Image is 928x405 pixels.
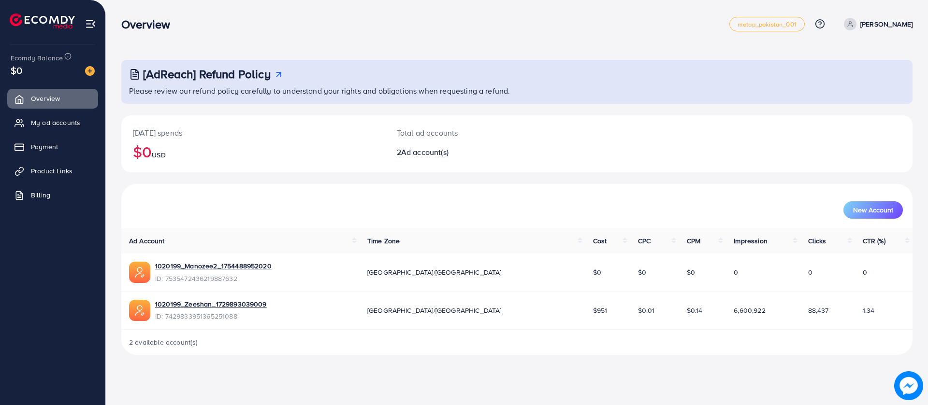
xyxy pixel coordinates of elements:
span: $951 [593,306,608,315]
span: $0.01 [638,306,655,315]
span: CPM [687,236,700,246]
span: $0 [687,267,695,277]
span: $0 [638,267,646,277]
span: ID: 7429833951365251088 [155,311,267,321]
span: CTR (%) [863,236,885,246]
p: [PERSON_NAME] [860,18,913,30]
h2: $0 [133,142,374,161]
span: New Account [853,207,893,213]
span: 88,437 [808,306,829,315]
p: Total ad accounts [397,127,571,139]
img: ic-ads-acc.e4c84228.svg [129,300,150,321]
img: ic-ads-acc.e4c84228.svg [129,262,150,283]
a: Overview [7,89,98,108]
img: image [85,66,95,76]
p: [DATE] spends [133,127,374,139]
span: $0 [11,63,22,77]
a: [PERSON_NAME] [840,18,913,30]
a: Payment [7,137,98,156]
button: New Account [843,201,903,219]
span: Impression [734,236,768,246]
h2: 2 [397,148,571,157]
span: metap_pakistan_001 [738,21,797,28]
span: 1.34 [863,306,875,315]
span: Time Zone [367,236,400,246]
span: Clicks [808,236,826,246]
span: Billing [31,190,50,200]
a: My ad accounts [7,113,98,132]
span: CPC [638,236,651,246]
span: [GEOGRAPHIC_DATA]/[GEOGRAPHIC_DATA] [367,267,502,277]
img: logo [10,14,75,28]
a: metap_pakistan_001 [729,17,805,31]
span: Product Links [31,166,72,176]
span: ID: 7535472436219887632 [155,274,272,283]
a: Product Links [7,161,98,181]
span: 0 [863,267,867,277]
span: Cost [593,236,607,246]
img: menu [85,18,96,29]
span: Overview [31,94,60,103]
span: USD [152,150,165,160]
span: My ad accounts [31,118,80,127]
h3: Overview [121,17,178,31]
p: Please review our refund policy carefully to understand your rights and obligations when requesti... [129,85,907,97]
span: Ecomdy Balance [11,53,63,63]
span: [GEOGRAPHIC_DATA]/[GEOGRAPHIC_DATA] [367,306,502,315]
span: Payment [31,142,58,152]
h3: [AdReach] Refund Policy [143,67,271,81]
span: 6,600,922 [734,306,765,315]
span: $0 [593,267,601,277]
span: Ad Account [129,236,165,246]
a: 1020199_Zeeshan_1729893039009 [155,299,267,309]
a: 1020199_Manozee2_1754488952020 [155,261,272,271]
span: $0.14 [687,306,703,315]
span: 0 [808,267,812,277]
span: 0 [734,267,738,277]
a: Billing [7,185,98,205]
img: image [894,371,923,400]
span: Ad account(s) [401,147,449,157]
span: 2 available account(s) [129,337,198,347]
